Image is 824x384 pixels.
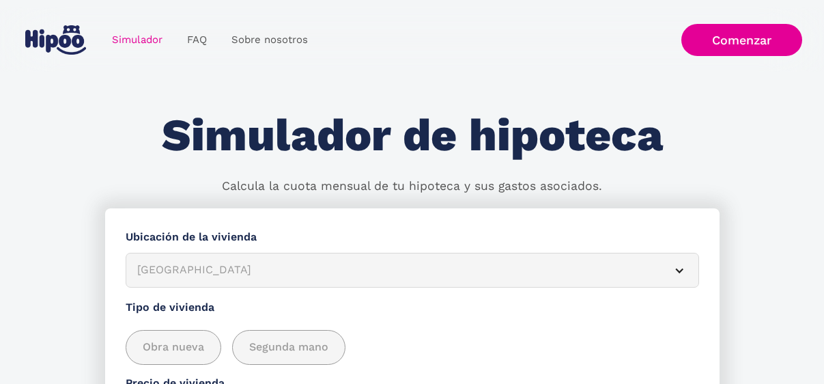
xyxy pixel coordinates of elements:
[175,27,219,53] a: FAQ
[22,20,89,60] a: home
[219,27,320,53] a: Sobre nosotros
[100,27,175,53] a: Simulador
[162,111,663,161] h1: Simulador de hipoteca
[143,339,204,356] span: Obra nueva
[681,24,802,56] a: Comenzar
[126,299,699,316] label: Tipo de vivienda
[126,330,699,365] div: add_description_here
[222,178,602,195] p: Calcula la cuota mensual de tu hipoteca y sus gastos asociados.
[126,253,699,288] article: [GEOGRAPHIC_DATA]
[126,229,699,246] label: Ubicación de la vivienda
[137,262,655,279] div: [GEOGRAPHIC_DATA]
[249,339,328,356] span: Segunda mano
